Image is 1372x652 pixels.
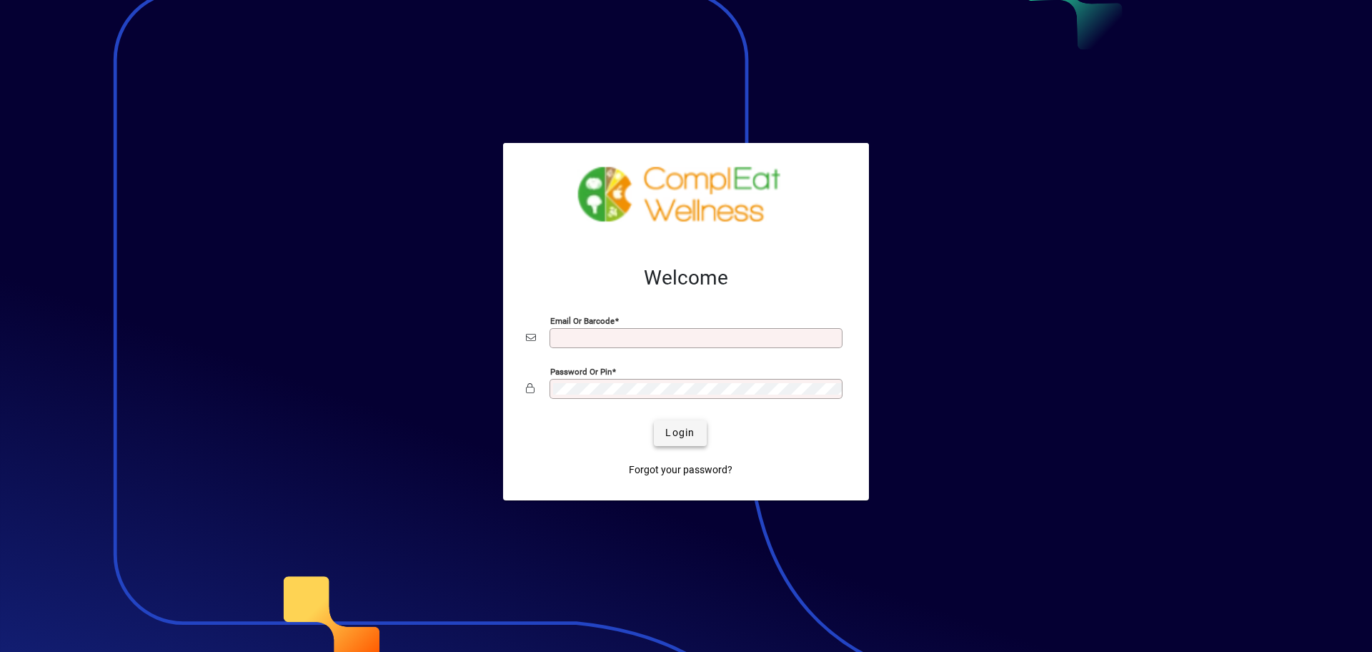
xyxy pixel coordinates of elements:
span: Login [665,425,695,440]
h2: Welcome [526,266,846,290]
a: Forgot your password? [623,458,738,483]
span: Forgot your password? [629,463,732,478]
button: Login [654,420,706,446]
mat-label: Password or Pin [550,366,612,376]
mat-label: Email or Barcode [550,315,615,325]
